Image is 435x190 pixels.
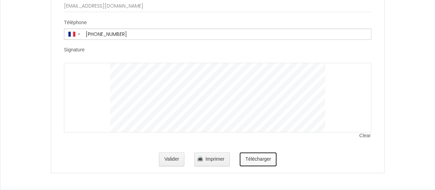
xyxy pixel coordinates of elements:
[159,152,185,166] button: Valider
[406,159,430,185] iframe: Chat
[240,152,276,166] button: Télécharger
[205,156,224,162] span: Imprimer
[197,156,203,161] img: printer.png
[64,19,87,26] label: Téléphone
[77,33,81,36] span: ▼
[359,132,371,139] span: Clear
[64,47,85,53] label: Signature
[194,152,230,166] button: Imprimer
[83,29,371,39] input: +33 6 12 34 56 78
